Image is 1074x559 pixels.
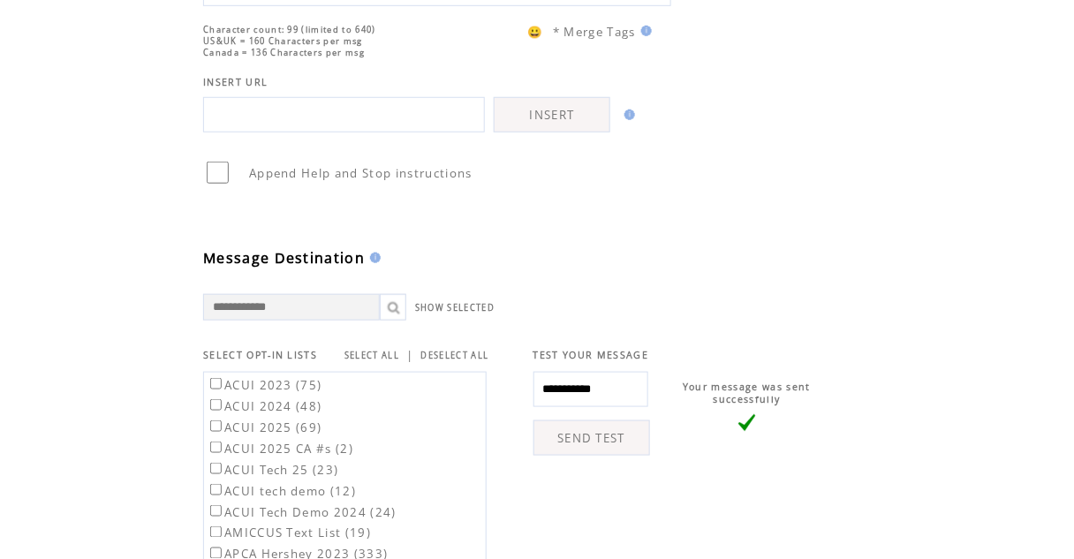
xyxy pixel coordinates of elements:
img: help.gif [365,253,381,263]
img: help.gif [619,110,635,120]
a: SEND TEST [533,420,650,456]
input: APCA Hershey 2023 (333) [210,548,222,559]
a: SELECT ALL [344,350,399,361]
input: ACUI 2024 (48) [210,399,222,411]
a: INSERT [494,97,610,132]
span: Canada = 136 Characters per msg [203,47,365,58]
a: DESELECT ALL [421,350,489,361]
span: 😀 [528,24,544,40]
span: SELECT OPT-IN LISTS [203,349,317,361]
input: ACUI 2025 CA #s (2) [210,442,222,453]
input: AMICCUS Text List (19) [210,526,222,538]
input: ACUI Tech Demo 2024 (24) [210,505,222,517]
label: AMICCUS Text List (19) [207,525,371,541]
span: Your message was sent successfully [683,381,811,405]
img: vLarge.png [738,414,756,432]
label: ACUI 2025 (69) [207,419,322,435]
label: ACUI 2023 (75) [207,377,322,393]
label: ACUI tech demo (12) [207,483,356,499]
img: help.gif [636,26,652,36]
input: ACUI Tech 25 (23) [210,463,222,474]
label: ACUI Tech Demo 2024 (24) [207,504,397,520]
a: SHOW SELECTED [415,302,495,313]
input: ACUI tech demo (12) [210,484,222,495]
input: ACUI 2023 (75) [210,378,222,389]
span: Message Destination [203,248,365,268]
input: ACUI 2025 (69) [210,420,222,432]
span: | [406,347,413,363]
span: US&UK = 160 Characters per msg [203,35,363,47]
span: TEST YOUR MESSAGE [533,349,649,361]
span: Character count: 99 (limited to 640) [203,24,376,35]
span: INSERT URL [203,76,268,88]
label: ACUI 2024 (48) [207,398,322,414]
span: Append Help and Stop instructions [249,165,473,181]
span: * Merge Tags [553,24,636,40]
label: ACUI 2025 CA #s (2) [207,441,353,457]
label: ACUI Tech 25 (23) [207,462,339,478]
